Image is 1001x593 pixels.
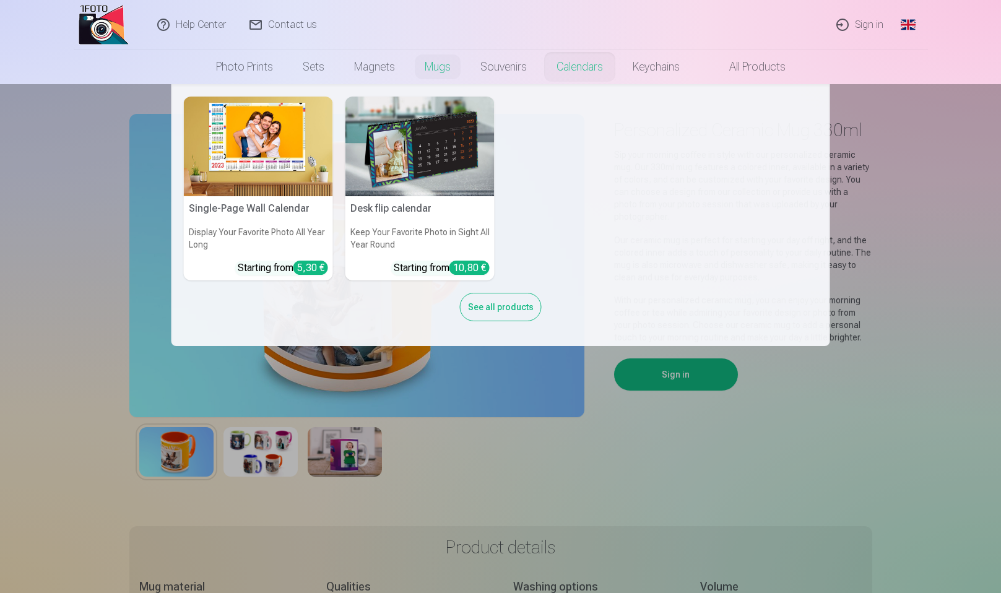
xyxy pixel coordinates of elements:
a: Desk flip calendarDesk flip calendarKeep Your Favorite Photo in Sight All Year RoundStarting from... [345,97,495,280]
a: Single-Page Wall CalendarSingle-Page Wall CalendarDisplay Your Favorite Photo All Year LongStarti... [184,97,333,280]
h5: Desk flip calendar [345,196,495,221]
h6: Display Your Favorite Photo All Year Long [184,221,333,256]
a: See all products [460,300,542,313]
div: Starting from [238,261,328,275]
a: Souvenirs [466,50,542,84]
a: Mugs [410,50,466,84]
img: /zh2 [79,5,129,45]
h5: Single-Page Wall Calendar [184,196,333,221]
div: 10,80 € [449,261,490,275]
div: Starting from [394,261,490,275]
a: Sets [288,50,339,84]
a: All products [695,50,800,84]
div: 5,30 € [293,261,328,275]
h6: Keep Your Favorite Photo in Sight All Year Round [345,221,495,256]
a: Keychains [618,50,695,84]
a: Calendars [542,50,618,84]
div: See all products [460,293,542,321]
img: Single-Page Wall Calendar [184,97,333,196]
a: Magnets [339,50,410,84]
a: Photo prints [201,50,288,84]
img: Desk flip calendar [345,97,495,196]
